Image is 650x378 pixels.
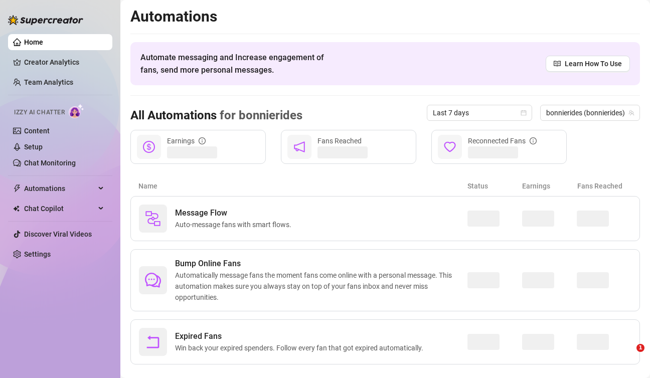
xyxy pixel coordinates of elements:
article: Name [138,180,467,192]
span: Bump Online Fans [175,258,467,270]
span: Automations [24,180,95,197]
span: Fans Reached [317,137,362,145]
span: Automatically message fans the moment fans come online with a personal message. This automation m... [175,270,467,303]
h3: All Automations [130,108,302,124]
span: info-circle [530,137,537,144]
span: team [628,110,634,116]
a: Creator Analytics [24,54,104,70]
a: Setup [24,143,43,151]
span: thunderbolt [13,184,21,193]
a: Settings [24,250,51,258]
span: Izzy AI Chatter [14,108,65,117]
span: Last 7 days [433,105,526,120]
h2: Automations [130,7,640,26]
a: Learn How To Use [546,56,630,72]
article: Earnings [522,180,577,192]
article: Status [467,180,522,192]
span: comment [145,272,161,288]
a: Content [24,127,50,135]
span: Message Flow [175,207,295,219]
div: Earnings [167,135,206,146]
span: dollar [143,141,155,153]
span: Win back your expired spenders. Follow every fan that got expired automatically. [175,342,427,353]
span: 1 [636,344,644,352]
span: Auto-message fans with smart flows. [175,219,295,230]
span: Learn How To Use [565,58,622,69]
a: Team Analytics [24,78,73,86]
span: info-circle [199,137,206,144]
a: Home [24,38,43,46]
img: Chat Copilot [13,205,20,212]
div: Reconnected Fans [468,135,537,146]
span: read [554,60,561,67]
img: AI Chatter [69,104,84,118]
span: rollback [145,334,161,350]
span: bonnierides (bonnierides) [546,105,634,120]
article: Fans Reached [577,180,632,192]
span: Expired Fans [175,330,427,342]
span: calendar [521,110,527,116]
a: Discover Viral Videos [24,230,92,238]
img: svg%3e [145,211,161,227]
iframe: Intercom live chat [616,344,640,368]
span: for bonnierides [217,108,302,122]
span: Automate messaging and Increase engagement of fans, send more personal messages. [140,51,334,76]
a: Chat Monitoring [24,159,76,167]
span: notification [293,141,305,153]
img: logo-BBDzfeDw.svg [8,15,83,25]
span: Chat Copilot [24,201,95,217]
span: heart [444,141,456,153]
